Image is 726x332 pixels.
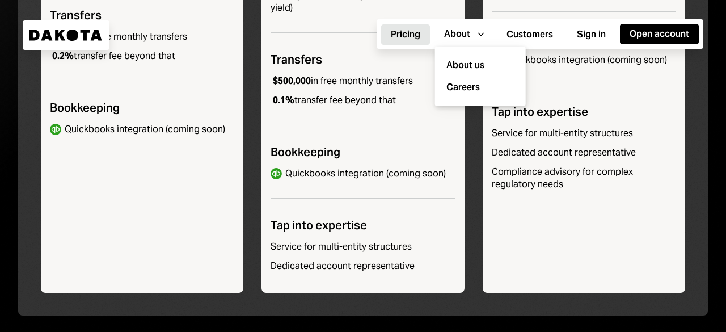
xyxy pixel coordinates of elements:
[271,241,455,253] div: Service for multi-entity structures
[285,167,446,180] div: Quickbooks integration (coming soon)
[497,24,563,45] button: Customers
[567,23,615,45] a: Sign in
[446,81,524,95] a: Careers
[442,54,519,77] div: About us
[271,51,455,68] div: Transfers
[567,24,615,45] button: Sign in
[50,99,234,116] div: Bookkeeping
[271,144,455,161] div: Bookkeeping
[492,103,676,120] div: Tap into expertise
[271,217,455,234] div: Tap into expertise
[50,50,175,62] div: transfer fee beyond that
[506,54,667,66] div: Quickbooks integration (coming soon)
[492,146,676,159] div: Dedicated account representative
[434,24,492,44] button: About
[444,28,470,40] div: About
[381,24,430,45] button: Pricing
[492,166,676,191] div: Compliance advisory for complex regulatory needs
[273,94,294,106] b: 0.1%
[271,94,396,107] div: transfer fee beyond that
[271,75,413,87] div: in free monthly transfers
[497,23,563,45] a: Customers
[65,123,225,136] div: Quickbooks integration (coming soon)
[273,75,311,87] b: $500,000
[620,24,699,44] button: Open account
[50,31,187,43] div: in free monthly transfers
[381,23,430,45] a: Pricing
[271,260,455,272] div: Dedicated account representative
[52,50,74,62] b: 0.2%
[50,7,234,24] div: Transfers
[442,53,519,77] a: About us
[492,127,676,140] div: Service for multi-entity structures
